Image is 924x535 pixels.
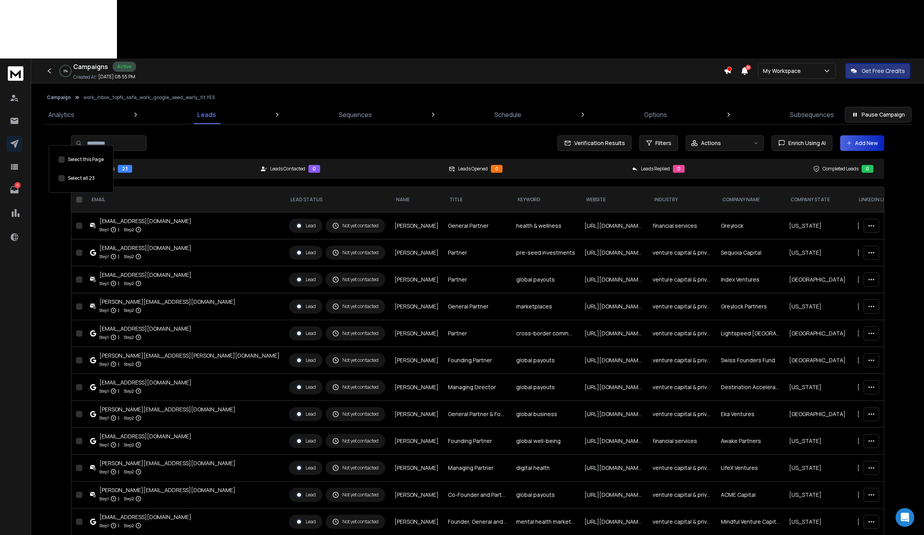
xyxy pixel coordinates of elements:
[716,428,784,455] td: Awake Partners
[390,455,443,482] td: [PERSON_NAME]
[772,135,832,151] button: Enrich Using AI
[458,166,488,172] p: Leads Opened
[124,387,134,395] p: Step 2
[580,401,648,428] td: [URL][DOMAIN_NAME]
[580,455,648,482] td: [URL][DOMAIN_NAME]
[580,266,648,293] td: [URL][DOMAIN_NAME]
[785,105,839,124] a: Subsequences
[512,374,580,401] td: global payouts
[390,293,443,320] td: [PERSON_NAME]
[784,320,853,347] td: [GEOGRAPHIC_DATA]
[648,428,716,455] td: financial services
[853,187,921,213] th: LinkedIn Link
[85,187,284,213] th: EMAIL
[853,293,921,320] td: [URL][DOMAIN_NAME]
[580,482,648,508] td: [URL][DOMAIN_NAME]
[296,384,316,391] div: Lead
[639,135,678,151] button: Filters
[443,187,512,213] th: title
[641,166,670,172] p: Leads Replied
[580,374,648,401] td: [URL][DOMAIN_NAME]
[716,213,784,239] td: Greylock
[716,320,784,347] td: Lightspeed [GEOGRAPHIC_DATA]
[512,347,580,374] td: global payouts
[8,66,23,81] img: logo
[124,468,134,476] p: Step 2
[491,165,503,173] div: 0
[390,347,443,374] td: [PERSON_NAME]
[332,491,379,498] div: Not yet contacted
[118,414,119,422] p: |
[716,266,784,293] td: Index Ventures
[648,401,716,428] td: venture capital & private equity
[332,330,379,337] div: Not yet contacted
[648,455,716,482] td: venture capital & private equity
[118,253,119,260] p: |
[332,249,379,256] div: Not yet contacted
[68,156,104,163] label: Select this Page
[99,226,109,234] p: Step 1
[443,347,512,374] td: Founding Partner
[284,187,390,213] th: LEAD STATUS
[571,139,625,147] span: Verification Results
[443,293,512,320] td: General Partner
[197,110,216,119] p: Leads
[296,303,316,310] div: Lead
[332,464,379,471] div: Not yet contacted
[99,459,235,467] div: [PERSON_NAME][EMAIL_ADDRESS][DOMAIN_NAME]
[296,518,316,525] div: Lead
[339,110,372,119] p: Sequences
[512,482,580,508] td: global payouts
[784,293,853,320] td: [US_STATE]
[332,303,379,310] div: Not yet contacted
[118,306,119,314] p: |
[716,455,784,482] td: LifeX Ventures
[99,387,109,395] p: Step 1
[853,455,921,482] td: [URL][DOMAIN_NAME]
[716,482,784,508] td: ACME Capital
[853,401,921,428] td: [URL][DOMAIN_NAME]
[443,428,512,455] td: Founding Partner
[512,401,580,428] td: global business
[580,428,648,455] td: [URL][DOMAIN_NAME]
[512,239,580,266] td: pre-seed investments
[784,455,853,482] td: [US_STATE]
[784,239,853,266] td: [US_STATE]
[716,374,784,401] td: Destination Accelerator
[390,401,443,428] td: [PERSON_NAME]
[443,455,512,482] td: Managing Partner
[716,239,784,266] td: Sequoia Capital
[99,306,109,314] p: Step 1
[44,105,79,124] a: Analytics
[124,522,134,530] p: Step 2
[840,135,884,151] button: Add New
[648,482,716,508] td: venture capital & private equity
[99,522,109,530] p: Step 1
[296,491,316,498] div: Lead
[862,67,905,75] p: Get Free Credits
[580,293,648,320] td: [URL][DOMAIN_NAME]
[853,347,921,374] td: [URL][DOMAIN_NAME]
[784,266,853,293] td: [GEOGRAPHIC_DATA]
[494,110,521,119] p: Schedule
[512,187,580,213] th: keyword
[296,276,316,283] div: Lead
[648,374,716,401] td: venture capital & private equity
[68,175,95,181] label: Select all 23
[99,298,235,306] div: [PERSON_NAME][EMAIL_ADDRESS][DOMAIN_NAME]
[124,280,134,287] p: Step 2
[99,406,235,413] div: [PERSON_NAME][EMAIL_ADDRESS][DOMAIN_NAME]
[99,432,191,440] div: [EMAIL_ADDRESS][DOMAIN_NAME]
[64,69,68,73] p: 0 %
[558,135,632,151] button: Verification Results
[745,65,751,70] span: 50
[648,187,716,213] th: industry
[853,428,921,455] td: [URL][DOMAIN_NAME]
[580,213,648,239] td: [URL][DOMAIN_NAME]
[845,63,910,79] button: Get Free Credits
[512,266,580,293] td: global payouts
[716,293,784,320] td: Greylock Partners
[332,384,379,391] div: Not yet contacted
[296,249,316,256] div: Lead
[648,320,716,347] td: venture capital & private equity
